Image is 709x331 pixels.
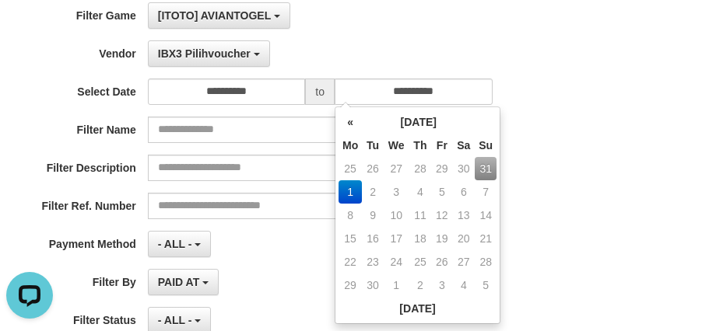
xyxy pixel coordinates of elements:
[362,134,384,157] th: Tu
[452,180,475,204] td: 6
[452,157,475,180] td: 30
[452,204,475,227] td: 13
[362,157,384,180] td: 26
[362,227,384,250] td: 16
[409,157,432,180] td: 28
[452,227,475,250] td: 20
[452,274,475,297] td: 4
[158,314,192,326] span: - ALL -
[339,157,362,180] td: 25
[409,227,432,250] td: 18
[409,180,432,204] td: 4
[409,274,432,297] td: 2
[384,134,409,157] th: We
[339,134,362,157] th: Mo
[475,204,497,227] td: 14
[431,204,452,227] td: 12
[148,269,219,295] button: PAID AT
[475,227,497,250] td: 21
[452,250,475,274] td: 27
[475,250,497,274] td: 28
[158,47,251,60] span: IBX3 Pilihvoucher
[6,6,53,53] button: Open LiveChat chat widget
[384,274,409,297] td: 1
[475,134,497,157] th: Su
[339,110,362,134] th: «
[148,2,290,29] button: [ITOTO] AVIANTOGEL
[384,157,409,180] td: 27
[452,134,475,157] th: Sa
[362,110,475,134] th: [DATE]
[339,180,362,204] td: 1
[339,297,497,320] th: [DATE]
[431,180,452,204] td: 5
[431,157,452,180] td: 29
[148,40,270,67] button: IBX3 Pilihvoucher
[339,250,362,274] td: 22
[475,274,497,297] td: 5
[431,227,452,250] td: 19
[362,180,384,204] td: 2
[409,204,432,227] td: 11
[409,134,432,157] th: Th
[339,227,362,250] td: 15
[339,204,362,227] td: 8
[431,250,452,274] td: 26
[384,204,409,227] td: 10
[158,238,192,250] span: - ALL -
[362,204,384,227] td: 9
[431,134,452,157] th: Fr
[475,157,497,180] td: 31
[339,274,362,297] td: 29
[409,250,432,274] td: 25
[362,250,384,274] td: 23
[148,231,211,257] button: - ALL -
[384,180,409,204] td: 3
[362,274,384,297] td: 30
[384,250,409,274] td: 24
[158,9,271,22] span: [ITOTO] AVIANTOGEL
[305,78,335,105] span: to
[384,227,409,250] td: 17
[158,276,199,288] span: PAID AT
[475,180,497,204] td: 7
[431,274,452,297] td: 3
